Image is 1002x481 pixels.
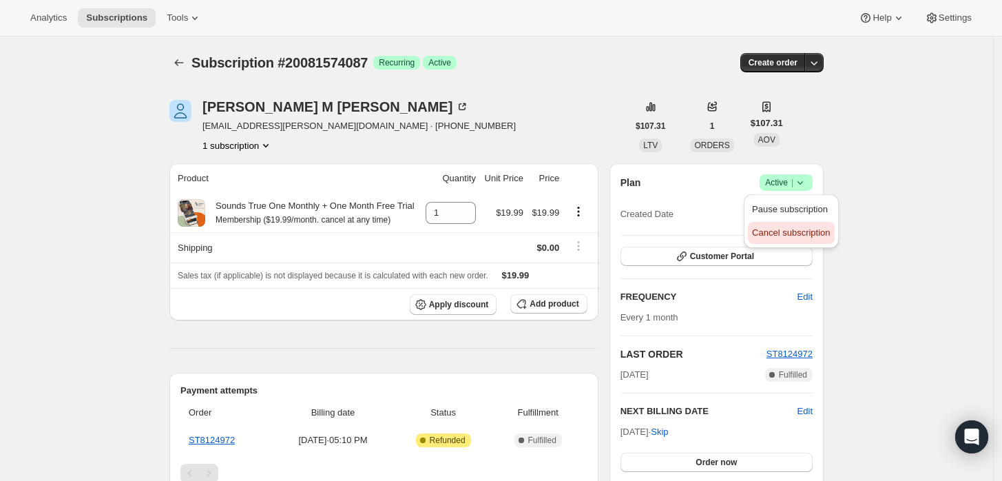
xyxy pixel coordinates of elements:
[643,421,676,443] button: Skip
[620,290,797,304] h2: FREQUENCY
[748,222,834,244] button: Cancel subscription
[169,53,189,72] button: Subscriptions
[191,55,368,70] span: Subscription #20081574087
[216,215,390,225] small: Membership ($19.99/month. cancel at any time)
[620,427,669,437] span: [DATE] ·
[620,347,766,361] h2: LAST ORDER
[789,286,821,308] button: Edit
[779,369,807,380] span: Fulfilled
[643,141,658,150] span: LTV
[532,207,559,218] span: $19.99
[955,420,988,453] div: Open Intercom Messenger
[379,57,415,68] span: Recurring
[620,405,797,418] h2: NEXT BILLING DATE
[180,384,587,398] h2: Payment attempts
[636,121,665,132] span: $107.31
[751,116,783,130] span: $107.31
[710,121,715,132] span: 1
[202,139,273,152] button: Product actions
[620,247,813,266] button: Customer Portal
[567,238,589,254] button: Shipping actions
[528,163,563,194] th: Price
[502,270,530,280] span: $19.99
[189,435,235,445] a: ST8124972
[397,406,488,420] span: Status
[530,298,578,309] span: Add product
[748,198,834,221] button: Pause subscription
[797,405,813,418] button: Edit
[537,243,560,253] span: $0.00
[86,12,147,23] span: Subscriptions
[765,176,807,190] span: Active
[651,425,668,439] span: Skip
[749,57,797,68] span: Create order
[410,294,497,315] button: Apply discount
[205,199,415,227] div: Sounds True One Monthly + One Month Free Trial
[158,8,210,28] button: Tools
[528,435,556,446] span: Fulfilled
[766,349,813,359] a: ST8124972
[627,116,674,136] button: $107.31
[169,100,191,122] span: Susan M Golab
[169,232,421,263] th: Shipping
[510,294,587,314] button: Add product
[620,312,678,323] span: Every 1 month
[428,57,451,68] span: Active
[939,12,972,23] span: Settings
[873,12,891,23] span: Help
[758,135,775,145] span: AOV
[702,116,723,136] button: 1
[766,347,813,361] button: ST8124972
[169,163,421,194] th: Product
[429,299,489,310] span: Apply discount
[620,368,649,382] span: [DATE]
[497,406,579,420] span: Fulfillment
[620,453,813,472] button: Order now
[850,8,913,28] button: Help
[791,177,793,188] span: |
[696,457,737,468] span: Order now
[180,398,273,428] th: Order
[567,204,589,219] button: Product actions
[694,141,729,150] span: ORDERS
[78,8,156,28] button: Subscriptions
[30,12,67,23] span: Analytics
[620,176,641,190] h2: Plan
[430,435,466,446] span: Refunded
[480,163,528,194] th: Unit Price
[752,204,828,214] span: Pause subscription
[167,12,188,23] span: Tools
[178,271,488,280] span: Sales tax (if applicable) is not displayed because it is calculated with each new order.
[202,100,469,114] div: [PERSON_NAME] M [PERSON_NAME]
[620,207,674,221] span: Created Date
[22,8,75,28] button: Analytics
[917,8,980,28] button: Settings
[421,163,480,194] th: Quantity
[690,251,754,262] span: Customer Portal
[202,119,516,133] span: [EMAIL_ADDRESS][PERSON_NAME][DOMAIN_NAME] · [PHONE_NUMBER]
[752,227,830,238] span: Cancel subscription
[797,290,813,304] span: Edit
[277,433,390,447] span: [DATE] · 05:10 PM
[496,207,523,218] span: $19.99
[178,199,205,227] img: product img
[277,406,390,420] span: Billing date
[740,53,806,72] button: Create order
